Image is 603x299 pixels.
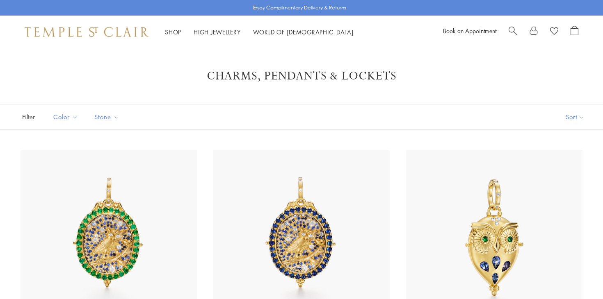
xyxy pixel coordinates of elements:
h1: Charms, Pendants & Lockets [33,69,570,84]
img: Temple St. Clair [25,27,148,37]
a: Search [509,26,517,38]
button: Color [47,108,84,126]
span: Stone [90,112,126,122]
a: World of [DEMOGRAPHIC_DATA]World of [DEMOGRAPHIC_DATA] [253,28,354,36]
span: Color [49,112,84,122]
a: Book an Appointment [443,27,496,35]
iframe: Gorgias live chat messenger [562,260,595,291]
nav: Main navigation [165,27,354,37]
p: Enjoy Complimentary Delivery & Returns [253,4,346,12]
button: Stone [88,108,126,126]
a: View Wishlist [550,26,558,38]
a: Open Shopping Bag [571,26,578,38]
button: Show sort by [547,104,603,129]
a: ShopShop [165,28,181,36]
a: High JewelleryHigh Jewellery [194,28,241,36]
